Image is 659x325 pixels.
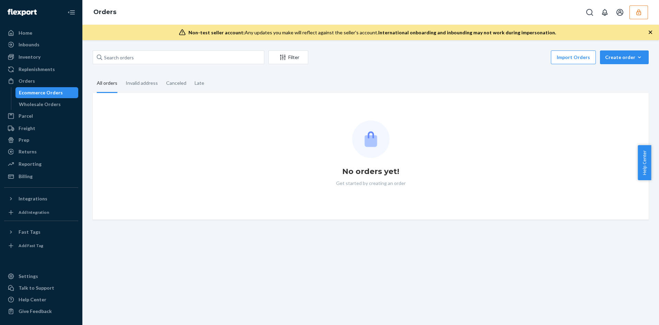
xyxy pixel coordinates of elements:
a: Orders [4,76,78,86]
div: Freight [19,125,35,132]
ol: breadcrumbs [88,2,122,22]
span: International onboarding and inbounding may not work during impersonation. [378,30,556,35]
div: Home [19,30,32,36]
a: Wholesale Orders [15,99,79,110]
a: Billing [4,171,78,182]
a: Parcel [4,111,78,121]
span: Non-test seller account: [188,30,245,35]
button: Give Feedback [4,306,78,317]
p: Get started by creating an order [336,180,406,187]
div: Replenishments [19,66,55,73]
button: Open Search Box [583,5,597,19]
div: Invalid address [126,74,158,92]
div: Canceled [166,74,186,92]
div: All orders [97,74,117,93]
a: Freight [4,123,78,134]
div: Create order [605,54,644,61]
a: Replenishments [4,64,78,75]
a: Help Center [4,294,78,305]
div: Add Fast Tag [19,243,43,248]
div: Filter [269,54,308,61]
div: Talk to Support [19,285,54,291]
a: Add Integration [4,207,78,218]
div: Add Integration [19,209,49,215]
div: Inventory [19,54,41,60]
button: Talk to Support [4,282,78,293]
div: Give Feedback [19,308,52,315]
button: Open account menu [613,5,627,19]
a: Prep [4,135,78,146]
div: Orders [19,78,35,84]
div: Help Center [19,296,46,303]
h1: No orders yet! [342,166,399,177]
div: Wholesale Orders [19,101,61,108]
button: Import Orders [551,50,596,64]
button: Fast Tags [4,227,78,237]
button: Close Navigation [65,5,78,19]
a: Inbounds [4,39,78,50]
div: Late [195,74,204,92]
button: Filter [268,50,308,64]
a: Settings [4,271,78,282]
button: Open notifications [598,5,612,19]
button: Create order [600,50,649,64]
img: Empty list [352,120,390,158]
a: Inventory [4,51,78,62]
a: Orders [93,8,116,16]
div: Ecommerce Orders [19,89,63,96]
a: Ecommerce Orders [15,87,79,98]
div: Parcel [19,113,33,119]
a: Reporting [4,159,78,170]
a: Home [4,27,78,38]
div: Returns [19,148,37,155]
div: Billing [19,173,33,180]
button: Integrations [4,193,78,204]
div: Settings [19,273,38,280]
div: Integrations [19,195,47,202]
div: Prep [19,137,29,143]
input: Search orders [93,50,264,64]
div: Fast Tags [19,229,41,235]
button: Help Center [638,145,651,180]
img: Flexport logo [8,9,37,16]
div: Reporting [19,161,42,167]
a: Add Fast Tag [4,240,78,251]
div: Inbounds [19,41,39,48]
a: Returns [4,146,78,157]
div: Any updates you make will reflect against the seller's account. [188,29,556,36]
